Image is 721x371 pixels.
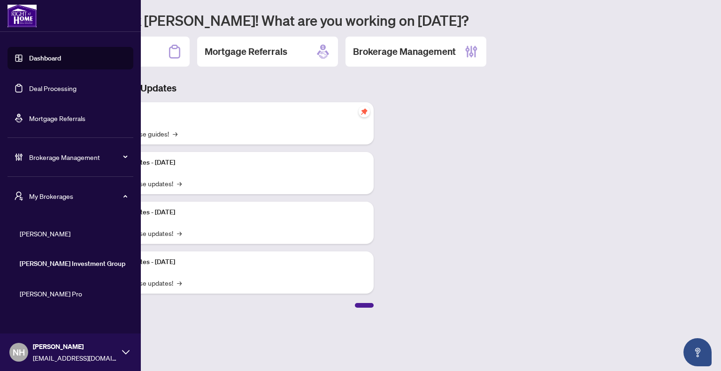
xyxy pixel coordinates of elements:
[20,228,127,239] span: [PERSON_NAME]
[99,207,366,218] p: Platform Updates - [DATE]
[49,11,710,29] h1: Welcome back [PERSON_NAME]! What are you working on [DATE]?
[29,54,61,62] a: Dashboard
[29,114,85,122] a: Mortgage Referrals
[29,152,127,162] span: Brokerage Management
[99,108,366,118] p: Self-Help
[29,84,77,92] a: Deal Processing
[177,278,182,288] span: →
[205,45,287,58] h2: Mortgage Referrals
[99,257,366,267] p: Platform Updates - [DATE]
[173,129,177,139] span: →
[33,353,117,363] span: [EMAIL_ADDRESS][DOMAIN_NAME]
[13,346,25,359] span: NH
[683,338,712,366] button: Open asap
[49,82,374,95] h3: Brokerage & Industry Updates
[29,191,127,201] span: My Brokerages
[177,228,182,238] span: →
[33,341,117,352] span: [PERSON_NAME]
[14,191,23,201] span: user-switch
[20,258,127,269] span: [PERSON_NAME] Investment Group
[353,45,456,58] h2: Brokerage Management
[99,158,366,168] p: Platform Updates - [DATE]
[20,288,127,299] span: [PERSON_NAME] Pro
[359,106,370,117] span: pushpin
[8,5,37,27] img: logo
[177,178,182,189] span: →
